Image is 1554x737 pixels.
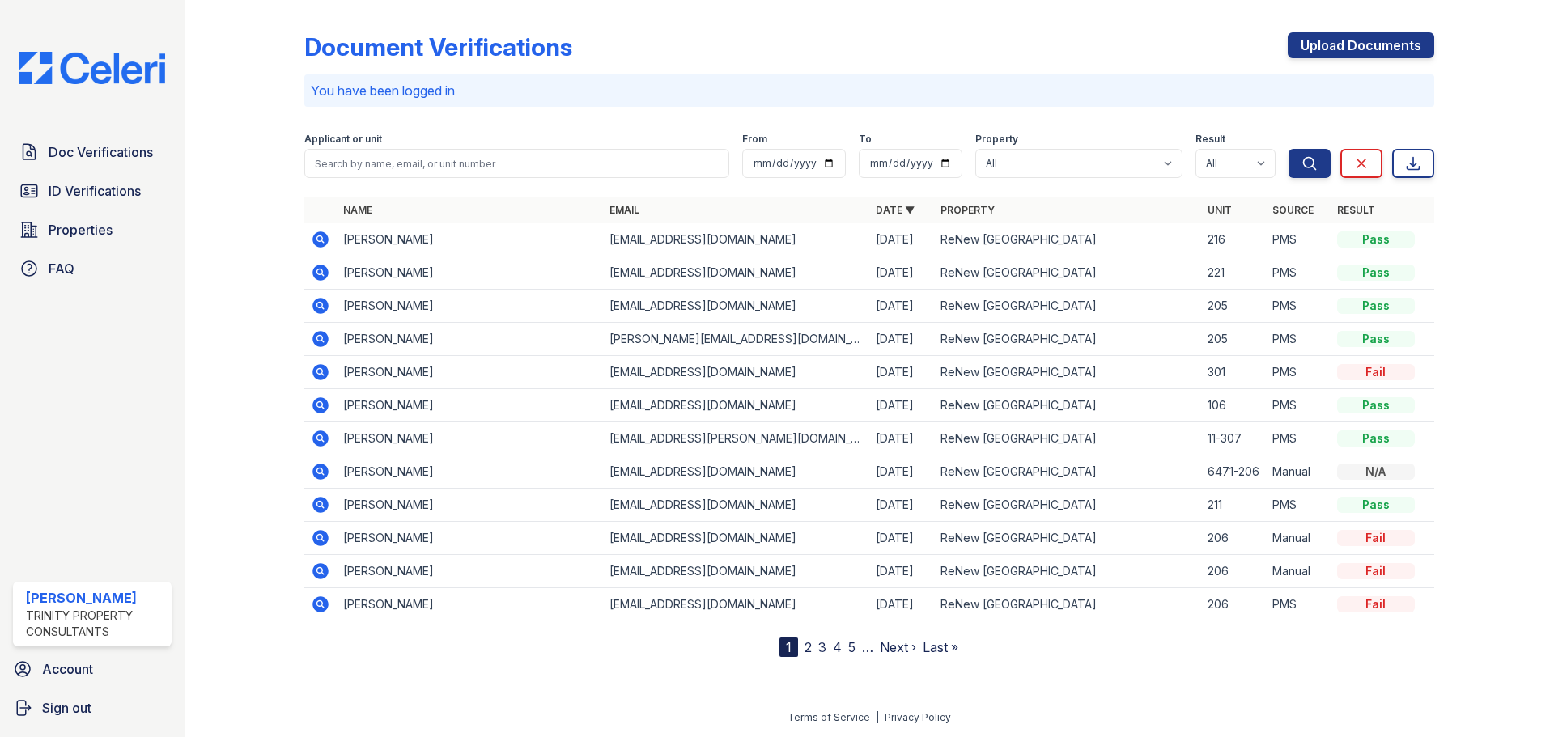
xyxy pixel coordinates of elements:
[934,489,1200,522] td: ReNew [GEOGRAPHIC_DATA]
[869,256,934,290] td: [DATE]
[869,389,934,422] td: [DATE]
[788,711,870,723] a: Terms of Service
[1337,331,1415,347] div: Pass
[779,637,798,657] div: 1
[1272,204,1314,216] a: Source
[343,204,372,216] a: Name
[1266,555,1331,588] td: Manual
[862,637,873,657] span: …
[818,639,826,655] a: 3
[876,711,879,723] div: |
[934,356,1200,389] td: ReNew [GEOGRAPHIC_DATA]
[6,653,178,685] a: Account
[885,711,951,723] a: Privacy Policy
[1201,455,1266,489] td: 6471-206
[1288,32,1434,58] a: Upload Documents
[1337,364,1415,380] div: Fail
[1337,596,1415,612] div: Fail
[940,204,995,216] a: Property
[1337,430,1415,447] div: Pass
[603,555,869,588] td: [EMAIL_ADDRESS][DOMAIN_NAME]
[1201,356,1266,389] td: 301
[1201,256,1266,290] td: 221
[1266,489,1331,522] td: PMS
[869,422,934,455] td: [DATE]
[869,522,934,555] td: [DATE]
[934,422,1200,455] td: ReNew [GEOGRAPHIC_DATA]
[1201,489,1266,522] td: 211
[603,290,869,323] td: [EMAIL_ADDRESS][DOMAIN_NAME]
[1201,389,1266,422] td: 106
[304,32,572,61] div: Document Verifications
[603,588,869,621] td: [EMAIL_ADDRESS][DOMAIN_NAME]
[26,588,165,608] div: [PERSON_NAME]
[1337,464,1415,480] div: N/A
[337,455,603,489] td: [PERSON_NAME]
[603,356,869,389] td: [EMAIL_ADDRESS][DOMAIN_NAME]
[1337,563,1415,579] div: Fail
[1201,588,1266,621] td: 206
[49,259,74,278] span: FAQ
[49,181,141,201] span: ID Verifications
[934,323,1200,356] td: ReNew [GEOGRAPHIC_DATA]
[869,323,934,356] td: [DATE]
[934,455,1200,489] td: ReNew [GEOGRAPHIC_DATA]
[742,133,767,146] label: From
[1201,223,1266,256] td: 216
[934,555,1200,588] td: ReNew [GEOGRAPHIC_DATA]
[337,323,603,356] td: [PERSON_NAME]
[337,389,603,422] td: [PERSON_NAME]
[49,142,153,162] span: Doc Verifications
[1266,223,1331,256] td: PMS
[1337,231,1415,248] div: Pass
[869,356,934,389] td: [DATE]
[975,133,1018,146] label: Property
[1266,256,1331,290] td: PMS
[337,256,603,290] td: [PERSON_NAME]
[934,256,1200,290] td: ReNew [GEOGRAPHIC_DATA]
[337,555,603,588] td: [PERSON_NAME]
[13,175,172,207] a: ID Verifications
[869,588,934,621] td: [DATE]
[609,204,639,216] a: Email
[337,223,603,256] td: [PERSON_NAME]
[1337,265,1415,281] div: Pass
[337,489,603,522] td: [PERSON_NAME]
[934,223,1200,256] td: ReNew [GEOGRAPHIC_DATA]
[1266,290,1331,323] td: PMS
[869,455,934,489] td: [DATE]
[42,698,91,718] span: Sign out
[1208,204,1232,216] a: Unit
[49,220,113,239] span: Properties
[934,290,1200,323] td: ReNew [GEOGRAPHIC_DATA]
[603,223,869,256] td: [EMAIL_ADDRESS][DOMAIN_NAME]
[869,223,934,256] td: [DATE]
[1266,323,1331,356] td: PMS
[337,290,603,323] td: [PERSON_NAME]
[1337,204,1375,216] a: Result
[603,455,869,489] td: [EMAIL_ADDRESS][DOMAIN_NAME]
[1337,397,1415,413] div: Pass
[880,639,916,655] a: Next ›
[1201,522,1266,555] td: 206
[805,639,812,655] a: 2
[1195,133,1225,146] label: Result
[13,214,172,246] a: Properties
[869,290,934,323] td: [DATE]
[603,489,869,522] td: [EMAIL_ADDRESS][DOMAIN_NAME]
[1266,389,1331,422] td: PMS
[26,608,165,640] div: Trinity Property Consultants
[304,149,729,178] input: Search by name, email, or unit number
[311,81,1428,100] p: You have been logged in
[337,422,603,455] td: [PERSON_NAME]
[603,422,869,455] td: [EMAIL_ADDRESS][PERSON_NAME][DOMAIN_NAME]
[1337,298,1415,314] div: Pass
[1201,422,1266,455] td: 11-307
[1266,522,1331,555] td: Manual
[876,204,915,216] a: Date ▼
[1266,356,1331,389] td: PMS
[869,489,934,522] td: [DATE]
[1266,588,1331,621] td: PMS
[6,692,178,724] button: Sign out
[13,136,172,168] a: Doc Verifications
